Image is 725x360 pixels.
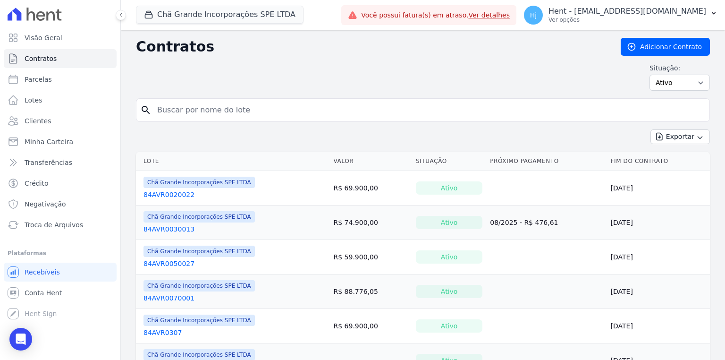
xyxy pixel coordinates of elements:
td: [DATE] [607,274,710,309]
span: Clientes [25,116,51,126]
a: Lotes [4,91,117,110]
a: Adicionar Contrato [621,38,710,56]
td: R$ 69.900,00 [329,309,412,343]
a: Recebíveis [4,263,117,282]
th: Fim do Contrato [607,152,710,171]
span: Contratos [25,54,57,63]
a: Clientes [4,111,117,130]
span: Lotes [25,95,42,105]
th: Lote [136,152,329,171]
button: Exportar [650,129,710,144]
span: Minha Carteira [25,137,73,146]
span: Visão Geral [25,33,62,43]
span: Transferências [25,158,72,167]
td: [DATE] [607,240,710,274]
a: Contratos [4,49,117,68]
span: Parcelas [25,75,52,84]
input: Buscar por nome do lote [152,101,706,120]
a: Troca de Arquivos [4,215,117,234]
span: Chã Grande Incorporações SPE LTDA [143,211,255,223]
div: Plataformas [8,248,113,259]
a: 84AVR0030013 [143,224,194,234]
span: Crédito [25,179,49,188]
span: Você possui fatura(s) em atraso. [361,10,510,20]
a: Negativação [4,195,117,214]
th: Próximo Pagamento [486,152,607,171]
a: Conta Hent [4,283,117,302]
a: 08/2025 - R$ 476,61 [490,219,558,226]
button: Hj Hent - [EMAIL_ADDRESS][DOMAIN_NAME] Ver opções [516,2,725,28]
th: Situação [412,152,486,171]
span: Troca de Arquivos [25,220,83,230]
span: Negativação [25,199,66,209]
div: Ativo [416,250,482,264]
td: [DATE] [607,206,710,240]
td: [DATE] [607,171,710,206]
span: Chã Grande Incorporações SPE LTDA [143,177,255,188]
a: 84AVR0070001 [143,293,194,303]
span: Conta Hent [25,288,62,298]
p: Hent - [EMAIL_ADDRESS][DOMAIN_NAME] [548,7,706,16]
a: Ver detalhes [468,11,510,19]
i: search [140,104,152,116]
a: Parcelas [4,70,117,89]
td: R$ 69.900,00 [329,171,412,206]
div: Ativo [416,181,482,195]
a: 84AVR0307 [143,328,182,337]
div: Ativo [416,216,482,229]
th: Valor [329,152,412,171]
a: Crédito [4,174,117,193]
p: Ver opções [548,16,706,24]
span: Chã Grande Incorporações SPE LTDA [143,280,255,291]
a: Visão Geral [4,28,117,47]
span: Chã Grande Incorporações SPE LTDA [143,246,255,257]
div: Open Intercom Messenger [9,328,32,351]
button: Chã Grande Incorporações SPE LTDA [136,6,303,24]
span: Recebíveis [25,267,60,277]
h2: Contratos [136,38,606,55]
a: Transferências [4,153,117,172]
label: Situação: [649,63,710,73]
div: Ativo [416,319,482,333]
td: R$ 88.776,05 [329,274,412,309]
td: [DATE] [607,309,710,343]
td: R$ 74.900,00 [329,206,412,240]
td: R$ 59.900,00 [329,240,412,274]
div: Ativo [416,285,482,298]
span: Hj [530,12,537,18]
a: 84AVR0020022 [143,190,194,199]
a: 84AVR0050027 [143,259,194,268]
span: Chã Grande Incorporações SPE LTDA [143,315,255,326]
a: Minha Carteira [4,132,117,151]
